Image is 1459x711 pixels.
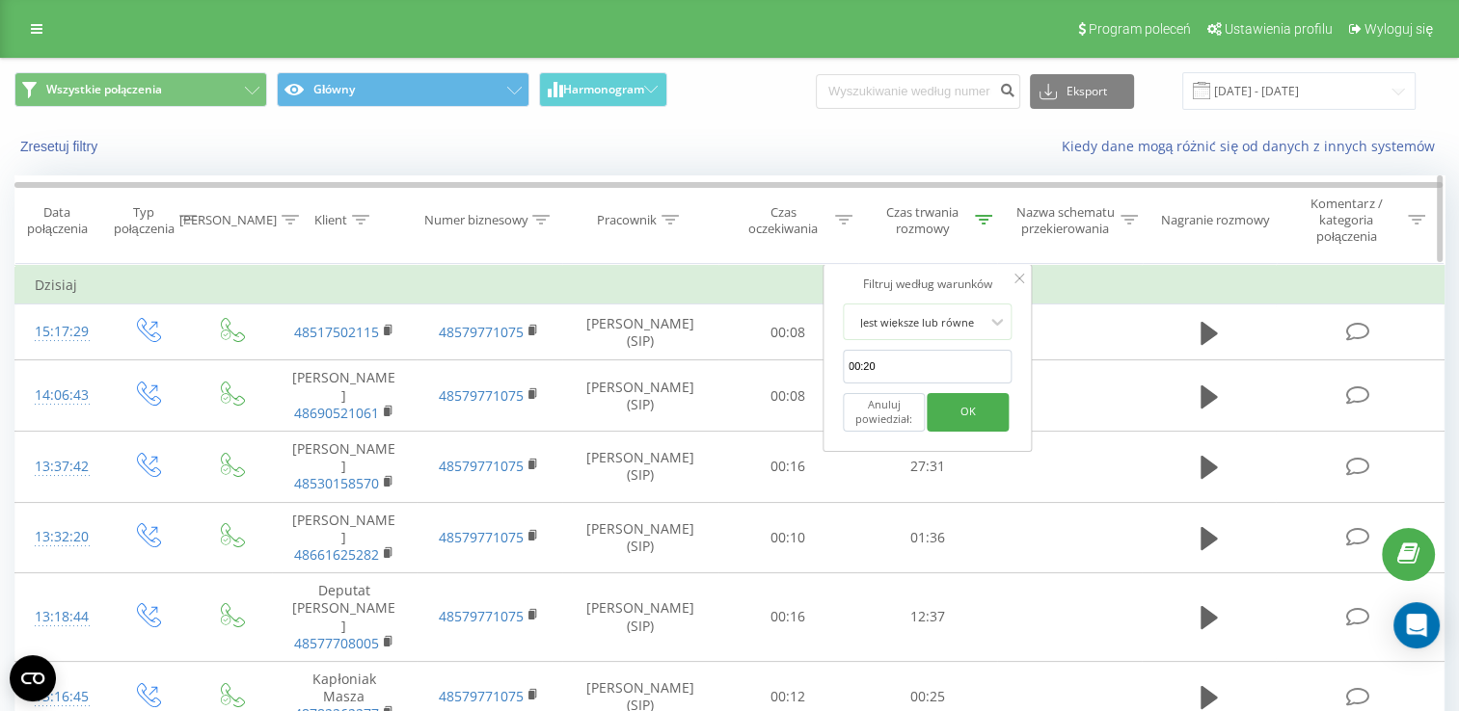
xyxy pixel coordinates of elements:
td: Dzisiaj [15,266,1445,304]
td: 27:31 [857,432,997,503]
td: [PERSON_NAME] (SIP) [562,432,718,503]
div: Data połączenia [15,204,99,237]
font: Deputat [PERSON_NAME] [292,581,395,634]
a: 48690521061 [294,404,379,422]
a: 48579771075 [439,528,524,546]
td: [PERSON_NAME] (SIP) [562,502,718,573]
a: 48579771075 [439,457,524,475]
div: Pracownik [597,212,657,228]
button: Eksport [1030,74,1134,109]
font: [PERSON_NAME] [292,511,395,546]
font: 13:16:45 [35,687,89,705]
a: 48579771075 [439,687,524,705]
td: [PERSON_NAME] (SIP) [562,304,718,360]
font: 15:17:29 [35,322,89,340]
input: Wyszukiwanie według numeru [816,74,1020,109]
a: 48579771075 [439,323,524,341]
a: 48579771075 [439,386,524,405]
a: 48661625282 [294,545,379,564]
td: [PERSON_NAME] (SIP) [562,573,718,662]
button: Anuluj powiedział: [843,393,925,432]
div: Komentarz / kategoria połączenia [1290,196,1403,245]
span: Harmonogram [563,83,644,96]
font: Główny [313,82,355,97]
td: 00:16 [718,432,858,503]
div: Otwórz komunikator Intercom Messenger [1393,602,1440,648]
div: Nazwa schematu przekierowania [1014,204,1116,237]
span: Wyloguj się [1364,21,1433,37]
div: Czas oczekiwania [736,204,831,237]
font: Kapłoniak Masza [312,670,375,705]
td: 00:08 [718,304,858,360]
button: Otwórz widżet CMP [10,655,56,701]
button: Wszystkie połączenia [14,72,267,107]
font: 13:32:20 [35,527,89,545]
td: 00:16 [718,573,858,662]
div: [PERSON_NAME] [179,212,277,228]
span: Wszystkie połączenia [46,82,162,97]
td: 01:36 [857,502,997,573]
button: Harmonogram [539,72,667,107]
span: Program poleceń [1089,21,1191,37]
font: [PERSON_NAME] [292,439,395,475]
td: 00:08 [718,360,858,432]
div: Numer biznesowy [423,212,527,228]
a: 48579771075 [439,607,524,625]
font: Eksport [1067,85,1107,98]
input: 00:00 [843,350,1013,383]
div: Typ połączenia [114,204,175,237]
a: 48577708005 [294,634,379,652]
div: Nagranie rozmowy [1161,212,1270,228]
button: OK [928,393,1010,432]
span: OK [941,396,995,426]
a: 48517502115 [294,323,379,341]
font: 14:06:43 [35,385,89,404]
font: Filtruj według warunków [863,276,992,292]
div: Klient [314,212,347,228]
td: [PERSON_NAME] (SIP) [562,360,718,432]
button: Główny [277,72,529,107]
div: Czas trwania rozmowy [875,204,970,237]
td: 00:10 [718,502,858,573]
span: Ustawienia profilu [1225,21,1333,37]
font: 13:18:44 [35,607,89,625]
font: 13:37:42 [35,457,89,475]
a: Kiedy dane mogą różnić się od danych z innych systemów [1061,137,1445,155]
button: Zresetuj filtry [14,138,107,155]
td: 12:37 [857,573,997,662]
font: [PERSON_NAME] [292,368,395,404]
a: 48530158570 [294,474,379,492]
